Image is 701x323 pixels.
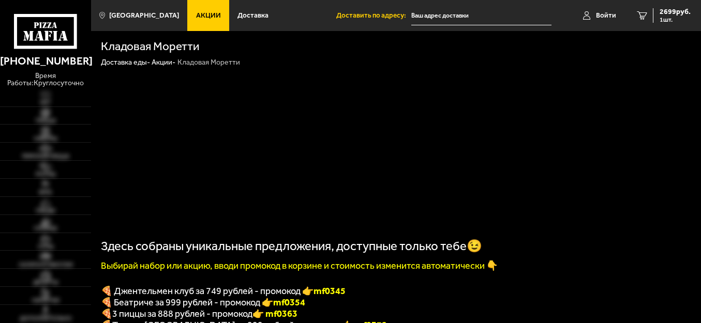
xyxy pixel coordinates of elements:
a: Доставка еды- [101,58,150,67]
span: Здесь собраны уникальные предложения, доступные только тебе😉 [101,239,482,253]
h1: Кладовая Моретти [101,41,199,53]
div: Кладовая Моретти [177,58,240,67]
span: 1 шт. [660,17,691,23]
span: Войти [596,12,616,19]
span: [GEOGRAPHIC_DATA] [109,12,179,19]
span: 🍕 Джентельмен клуб за 749 рублей - промокод 👉 [101,285,346,297]
span: 2699 руб. [660,8,691,16]
input: Ваш адрес доставки [411,6,551,25]
span: Доставить по адресу: [336,12,411,19]
font: Выбирай набор или акцию, вводи промокод в корзине и стоимость изменится автоматически 👇 [101,260,498,271]
a: Акции- [152,58,175,67]
font: 👉 mf0363 [252,308,297,319]
span: 🍕 Беатриче за 999 рублей - промокод 👉 [101,297,305,308]
b: mf0354 [273,297,305,308]
span: Акции [196,12,221,19]
span: 3 пиццы за 888 рублей - промокод [112,308,252,319]
font: 🍕 [101,308,112,319]
b: mf0345 [314,285,346,297]
span: Доставка [237,12,269,19]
